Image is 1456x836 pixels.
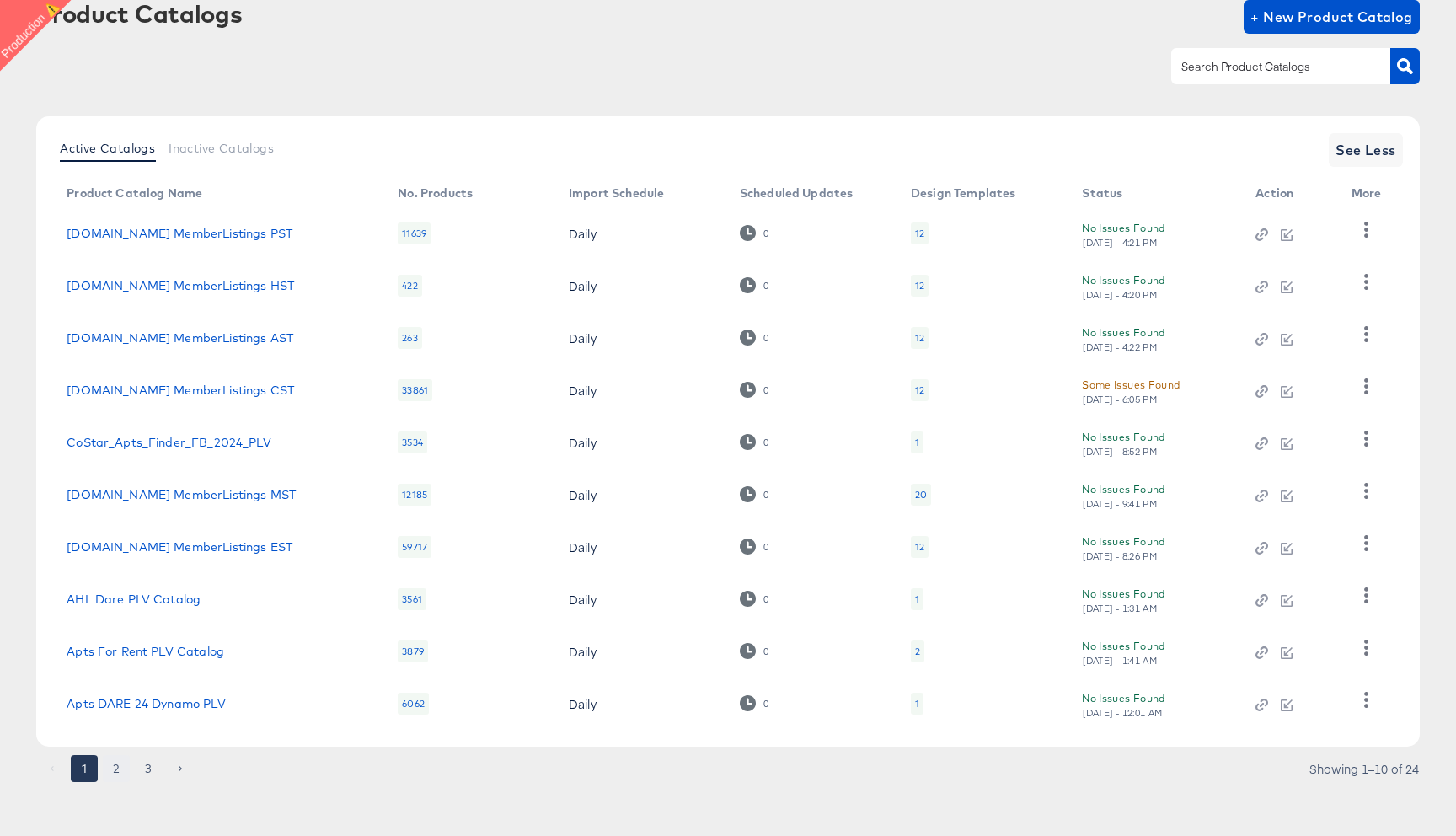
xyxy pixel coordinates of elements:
div: 12 [915,227,924,240]
a: [DOMAIN_NAME] MemberListings EST [67,540,292,554]
div: 12 [915,383,924,397]
div: 0 [763,228,769,239]
div: 20 [915,488,927,501]
a: CoStar_Apts_Finder_FB_2024_PLV [67,436,271,449]
div: 0 [763,489,769,501]
div: Design Templates [911,186,1015,200]
div: 3534 [398,431,427,453]
div: 0 [740,330,769,346]
div: 0 [740,539,769,555]
div: 12 [915,540,924,554]
a: [DOMAIN_NAME] MemberListings PST [67,227,292,240]
th: Status [1068,180,1242,207]
button: page 1 [71,755,98,782]
td: Daily [555,521,726,573]
td: Daily [555,312,726,364]
td: Daily [555,573,726,625]
button: Go to next page [167,755,194,782]
nav: pagination navigation [36,755,196,782]
div: 1 [911,693,923,715]
div: 0 [740,591,769,607]
a: AHL Dare PLV Catalog [67,592,201,606]
div: 11639 [398,222,431,244]
div: 0 [740,277,769,293]
div: 59717 [398,536,431,558]
div: 12 [915,331,924,345]
div: 0 [763,541,769,553]
button: Go to page 3 [135,755,162,782]
div: Import Schedule [569,186,664,200]
div: 0 [763,437,769,448]
div: 20 [911,484,931,506]
div: 0 [763,384,769,396]
div: 12 [911,536,929,558]
td: Daily [555,207,726,260]
div: 0 [740,225,769,241]
div: 0 [763,332,769,344]
div: 12 [915,279,924,292]
div: 12 [911,275,929,297]
td: Daily [555,364,726,416]
div: 0 [740,434,769,450]
div: 12 [911,327,929,349]
button: Go to page 2 [103,755,130,782]
div: [DATE] - 6:05 PM [1082,394,1158,405]
div: 0 [763,698,769,710]
button: Some Issues Found[DATE] - 6:05 PM [1082,376,1180,405]
span: See Less [1336,138,1396,162]
div: Some Issues Found [1082,376,1180,394]
div: 1 [911,431,923,453]
input: Search Product Catalogs [1178,57,1357,77]
div: 3879 [398,640,428,662]
div: 0 [740,486,769,502]
span: + New Product Catalog [1250,5,1413,29]
div: 1 [915,436,919,449]
div: 12 [911,379,929,401]
a: [DOMAIN_NAME] MemberListings MST [67,488,296,501]
div: 0 [740,643,769,659]
td: Daily [555,678,726,730]
div: 0 [763,593,769,605]
a: Apts DARE 24 Dynamo PLV [67,697,225,710]
div: 0 [763,646,769,657]
div: No. Products [398,186,473,200]
a: [DOMAIN_NAME] MemberListings HST [67,279,294,292]
div: Product Catalog Name [67,186,202,200]
a: Apts For Rent PLV Catalog [67,645,224,658]
div: 12185 [398,484,431,506]
div: 0 [740,382,769,398]
th: More [1338,180,1402,207]
td: Daily [555,260,726,312]
div: 422 [398,275,421,297]
th: Action [1242,180,1337,207]
div: 3561 [398,588,426,610]
div: 1 [915,697,919,710]
div: Scheduled Updates [740,186,854,200]
div: 2 [915,645,920,658]
div: Showing 1–10 of 24 [1309,763,1420,774]
div: 263 [398,327,421,349]
div: 1 [911,588,923,610]
div: 0 [763,280,769,292]
td: Daily [555,625,726,678]
span: Inactive Catalogs [169,142,274,155]
div: 2 [911,640,924,662]
a: [DOMAIN_NAME] MemberListings AST [67,331,293,345]
div: 33861 [398,379,432,401]
div: 0 [740,695,769,711]
button: See Less [1329,133,1403,167]
td: Daily [555,416,726,469]
a: [DOMAIN_NAME] MemberListings CST [67,383,294,397]
td: Daily [555,469,726,521]
span: Active Catalogs [60,142,155,155]
div: 1 [915,592,919,606]
div: 12 [911,222,929,244]
div: 6062 [398,693,429,715]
